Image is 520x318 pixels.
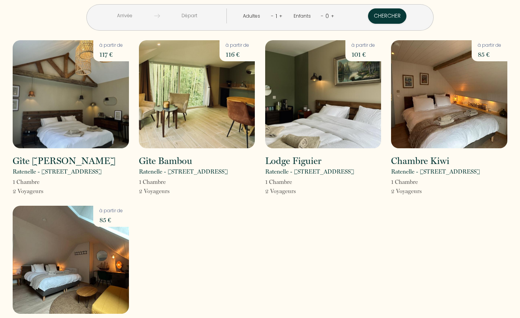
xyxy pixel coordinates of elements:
[265,167,354,176] p: Ratenelle - [STREET_ADDRESS]
[154,13,160,19] img: guests
[13,206,129,314] img: rental-image
[274,10,279,22] div: 1
[265,40,381,148] img: rental-image
[391,40,507,148] img: rental-image
[167,188,170,195] span: s
[419,188,422,195] span: s
[478,42,501,49] p: à partir de
[139,40,255,148] img: rental-image
[265,156,321,166] h2: Lodge Figuier
[352,49,375,60] p: 101 €
[321,12,324,20] a: -
[13,40,129,148] img: rental-image
[391,167,480,176] p: Ratenelle - [STREET_ADDRESS]
[226,42,249,49] p: à partir de
[352,42,375,49] p: à partir de
[265,187,296,196] p: 2 Voyageur
[331,12,334,20] a: +
[391,177,422,187] p: 1 Chambre
[139,187,170,196] p: 2 Voyageur
[265,177,296,187] p: 1 Chambre
[139,156,192,166] h2: Gîte Bambou
[13,167,102,176] p: Ratenelle - [STREET_ADDRESS]
[96,8,154,23] input: Arrivée
[391,156,449,166] h2: Chambre Kiwi
[13,177,43,187] p: 1 Chambre
[294,188,296,195] span: s
[99,42,123,49] p: à partir de
[368,8,406,24] button: Chercher
[243,13,263,20] div: Adultes
[279,12,282,20] a: +
[324,10,331,22] div: 0
[13,187,43,196] p: 2 Voyageur
[271,12,274,20] a: -
[391,187,422,196] p: 2 Voyageur
[99,215,123,225] p: 85 €
[41,188,43,195] span: s
[160,8,219,23] input: Départ
[478,49,501,60] p: 85 €
[139,167,228,176] p: Ratenelle - [STREET_ADDRESS]
[99,207,123,215] p: à partir de
[226,49,249,60] p: 116 €
[13,156,116,166] h2: Gîte [PERSON_NAME]
[294,13,314,20] div: Enfants
[139,177,170,187] p: 1 Chambre
[99,49,123,60] p: 117 €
